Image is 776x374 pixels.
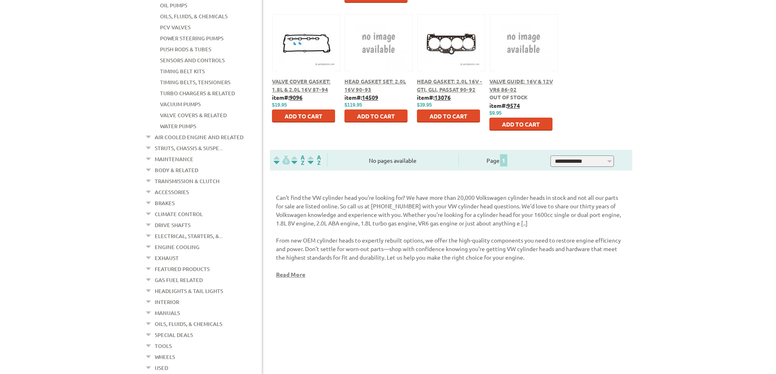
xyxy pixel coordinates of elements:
p: Can't find the VW cylinder head you're looking for? We have more than 20,000 Volkswagen cylinder ... [276,193,626,227]
span: Out of stock [489,94,528,101]
a: Head Gasket Set: 2.0L 16V 90-93 [344,78,406,93]
a: Turbo Chargers & Related [160,88,235,98]
u: 9574 [507,102,520,109]
a: Push Rods & Tubes [160,44,211,55]
button: Add to Cart [417,109,480,122]
a: Vacuum Pumps [160,99,201,109]
a: Transmission & Clutch [155,176,219,186]
span: $9.95 [489,110,502,116]
a: Timing Belt Kits [160,66,205,77]
a: Special Deals [155,330,193,340]
a: Exhaust [155,253,179,263]
a: Timing Belts, Tensioners [160,77,230,87]
b: item#: [272,94,303,101]
a: Valve Cover Gasket: 1.8L & 2.0L 16V 87-94 [272,78,331,93]
a: Manuals [155,308,180,318]
a: Sensors and Controls [160,55,225,66]
a: Drive Shafts [155,220,191,230]
b: item#: [489,102,520,109]
a: Used [155,363,168,373]
a: PCV Valves [160,22,191,33]
button: Add to Cart [489,118,552,131]
a: Maintenance [155,154,193,164]
span: 1 [500,154,507,166]
a: Air Cooled Engine and Related [155,132,243,142]
a: Head Gasket: 2.0L 16V - GTI, GLI, Passat 90-92 [417,78,482,93]
a: Brakes [155,198,175,208]
p: From new OEM cylinder heads to expertly rebuilt options, we offer the high-quality components you... [276,236,626,262]
img: Sort by Headline [290,155,306,165]
span: Add to Cart [502,120,540,128]
img: filterpricelow.svg [274,155,290,165]
a: Valve Covers & Related [160,110,227,120]
a: Headlights & Tail Lights [155,286,223,296]
a: Electrical, Starters, &... [155,231,223,241]
a: Valve Guide: 16V & 12V VR6 86-02 [489,78,553,93]
u: 14509 [362,94,378,101]
span: Add to Cart [430,112,467,120]
a: Oils, Fluids, & Chemicals [155,319,222,329]
a: Oils, Fluids, & Chemicals [160,11,228,22]
span: Add to Cart [285,112,322,120]
span: $19.95 [272,102,287,108]
a: Wheels [155,352,175,362]
a: Gas Fuel Related [155,275,203,285]
a: Struts, Chassis & Suspe... [155,143,223,153]
div: Page [458,153,536,167]
span: $39.95 [417,102,432,108]
a: Read More [276,271,305,278]
span: $119.95 [344,102,362,108]
a: Featured Products [155,264,210,274]
div: No pages available [327,156,458,165]
span: Add to Cart [357,112,395,120]
b: item#: [344,94,378,101]
a: Climate Control [155,209,203,219]
a: Engine Cooling [155,242,199,252]
a: Body & Related [155,165,198,175]
button: Add to Cart [272,109,335,122]
u: 9096 [289,94,303,101]
a: Tools [155,341,172,351]
b: item#: [417,94,451,101]
a: Accessories [155,187,189,197]
img: Sort by Sales Rank [306,155,322,165]
a: Water Pumps [160,121,196,131]
u: 13076 [434,94,451,101]
button: Add to Cart [344,109,408,122]
a: Power Steering Pumps [160,33,224,44]
a: Interior [155,297,179,307]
